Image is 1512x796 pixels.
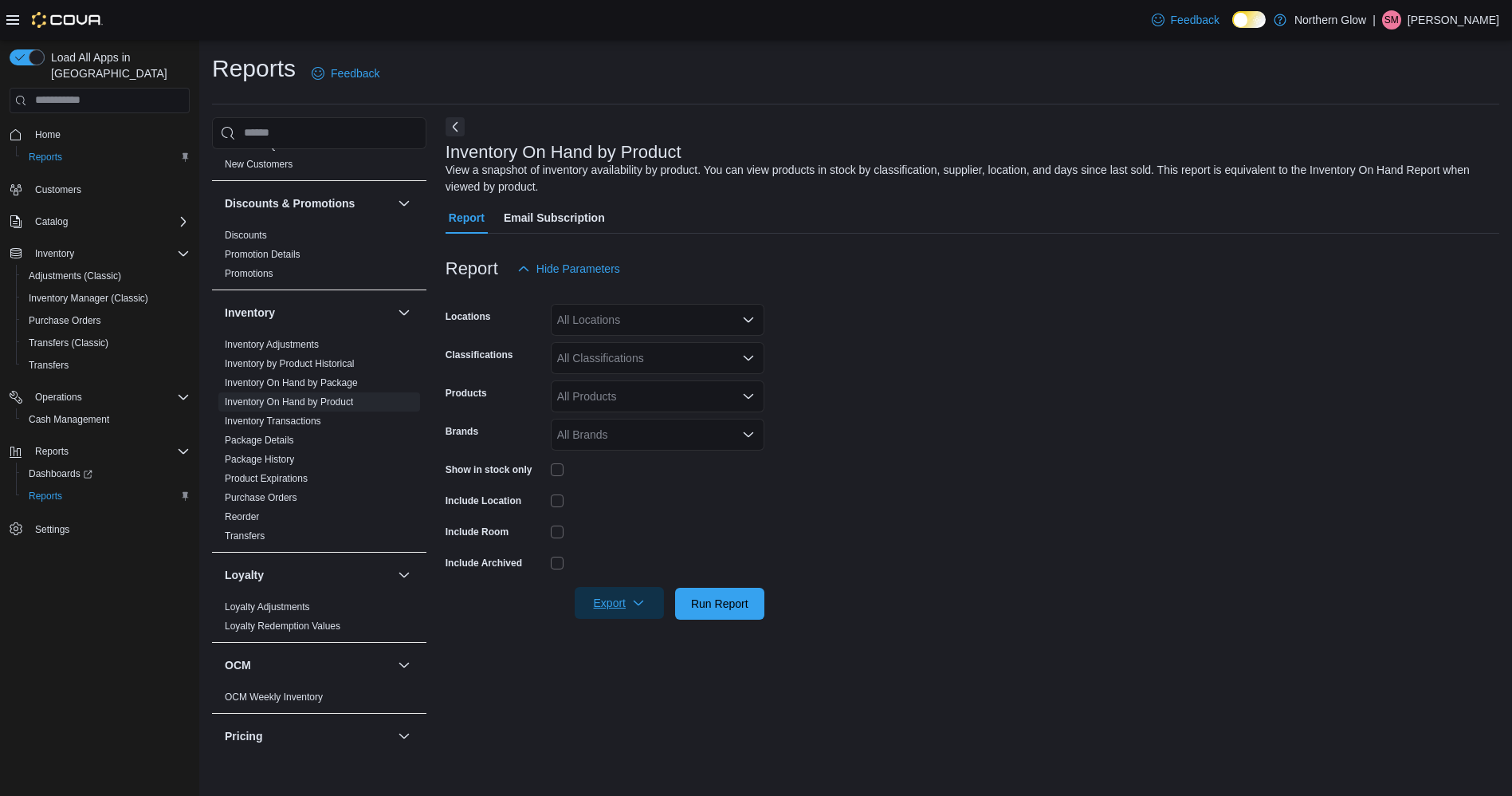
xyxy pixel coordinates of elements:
h3: Report [446,259,498,278]
button: Customers [3,178,196,201]
span: Product Expirations [225,472,308,485]
span: Loyalty Redemption Values [225,620,340,632]
span: Package History [225,453,294,466]
a: Home [29,125,67,144]
button: Inventory [3,242,196,265]
span: Package Details [225,434,294,447]
span: Inventory by Product Historical [225,357,355,370]
a: Promotion Details [225,249,300,260]
span: Customers [29,179,190,199]
span: Settings [29,518,190,538]
span: Promotion Details [225,248,300,261]
span: Hide Parameters [536,261,620,277]
label: Include Room [446,526,509,538]
a: Transfers [22,356,75,375]
button: Loyalty [225,567,391,583]
button: Open list of options [742,313,755,326]
span: Export [584,587,654,619]
span: Loyalty Adjustments [225,601,310,613]
span: Discounts [225,229,267,242]
button: Inventory [395,303,414,322]
a: Loyalty Redemption Values [225,621,340,632]
span: Catalog [35,215,68,228]
span: Feedback [1171,12,1219,28]
button: Catalog [3,211,196,233]
a: Inventory On Hand by Product [225,396,353,408]
button: Discounts & Promotions [225,195,391,211]
span: Transfers (Classic) [29,337,108,349]
a: OCM Weekly Inventory [225,692,323,703]
div: Sajid Mahmud [1382,10,1401,30]
label: Include Location [446,495,521,507]
label: Include Archived [446,557,522,569]
span: Purchase Orders [22,311,190,330]
a: Feedback [1145,4,1226,36]
span: Settings [35,523,69,536]
button: Operations [3,386,196,408]
span: Report [449,202,485,234]
button: Run Report [675,588,764,620]
span: OCM Weekly Inventory [225,691,323,703]
a: Reports [22,148,69,167]
span: Load All Apps in [GEOGRAPHIC_DATA] [45,49,190,81]
h1: Reports [212,53,296,85]
span: Home [29,124,190,144]
a: Inventory Transactions [225,416,321,427]
button: OCM [395,656,414,675]
img: Cova [32,12,103,28]
label: Show in stock only [446,463,532,476]
span: Reports [29,151,62,164]
span: Reports [29,442,190,461]
div: OCM [212,688,426,713]
span: Transfers [225,530,265,542]
span: New Customers [225,158,293,171]
span: Reports [35,445,69,458]
a: Purchase Orders [22,311,108,330]
span: Adjustments (Classic) [22,266,190,286]
div: View a snapshot of inventory availability by product. You can view products in stock by classific... [446,162,1491,195]
a: Cash Management [22,410,116,429]
p: Northern Glow [1294,10,1366,30]
input: Dark Mode [1232,11,1266,28]
button: Pricing [395,727,414,746]
span: Inventory [35,247,74,260]
span: Transfers [22,356,190,375]
label: Brands [446,425,478,438]
nav: Complex example [10,116,190,582]
span: Reorder [225,510,259,523]
button: Transfers (Classic) [16,332,196,354]
button: Reports [16,485,196,507]
button: Catalog [29,212,74,231]
button: Settings [3,517,196,540]
a: Dashboards [22,464,99,483]
a: Reports [22,487,69,506]
div: Inventory [212,335,426,552]
a: Package Details [225,435,294,446]
a: Transfers [225,530,265,542]
span: Cash Management [22,410,190,429]
h3: OCM [225,657,251,673]
button: Transfers [16,354,196,376]
span: Purchase Orders [29,314,101,327]
button: Inventory [29,244,81,263]
h3: Loyalty [225,567,264,583]
button: Open list of options [742,428,755,441]
a: Inventory Manager (Classic) [22,289,155,308]
div: Loyalty [212,597,426,642]
span: Inventory Manager (Classic) [29,292,148,305]
button: OCM [225,657,391,673]
span: Home [35,128,61,141]
a: Feedback [305,57,386,89]
span: Dashboards [29,467,92,480]
a: Loyalty Adjustments [225,601,310,613]
p: [PERSON_NAME] [1408,10,1499,30]
h3: Inventory On Hand by Product [446,143,681,162]
button: Hide Parameters [511,253,626,285]
span: Catalog [29,212,190,231]
span: Inventory On Hand by Package [225,376,358,389]
div: Discounts & Promotions [212,226,426,290]
button: Inventory [225,305,391,321]
span: Customers [35,183,81,196]
h3: Pricing [225,728,262,744]
a: Product Expirations [225,473,308,484]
